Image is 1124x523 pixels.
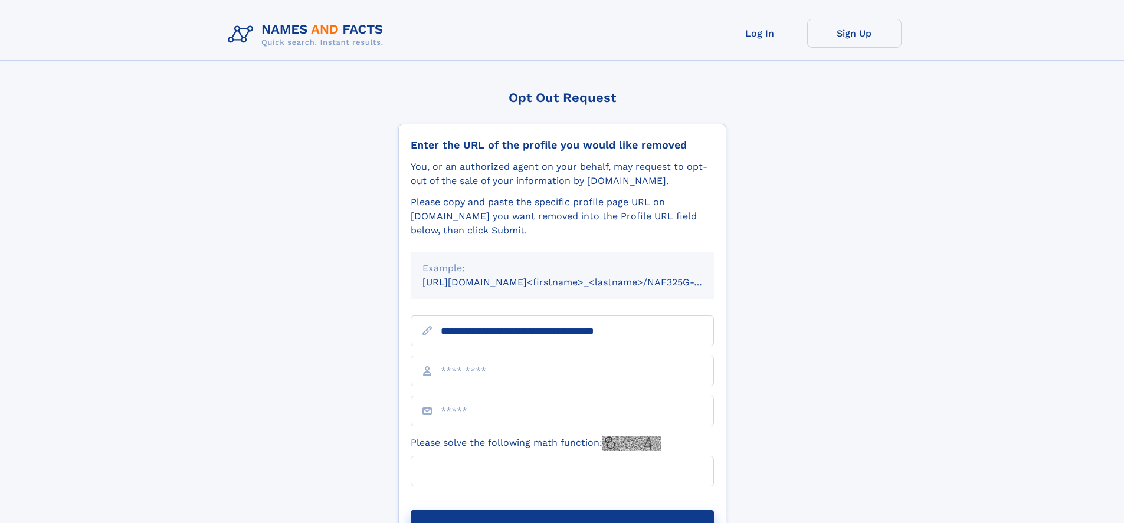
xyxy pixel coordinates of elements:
label: Please solve the following math function: [411,436,661,451]
div: Enter the URL of the profile you would like removed [411,139,714,152]
div: Opt Out Request [398,90,726,105]
img: Logo Names and Facts [223,19,393,51]
div: You, or an authorized agent on your behalf, may request to opt-out of the sale of your informatio... [411,160,714,188]
div: Please copy and paste the specific profile page URL on [DOMAIN_NAME] you want removed into the Pr... [411,195,714,238]
a: Sign Up [807,19,902,48]
a: Log In [713,19,807,48]
div: Example: [422,261,702,275]
small: [URL][DOMAIN_NAME]<firstname>_<lastname>/NAF325G-xxxxxxxx [422,277,736,288]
